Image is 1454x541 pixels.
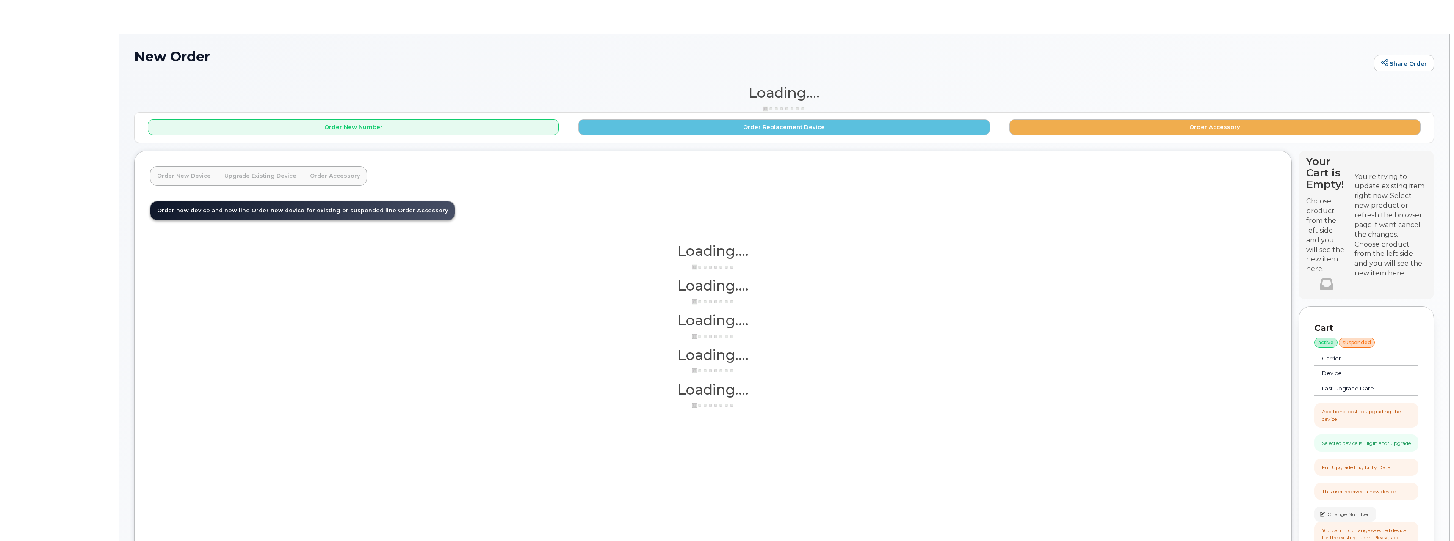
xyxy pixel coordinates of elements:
[134,49,1370,64] h1: New Order
[1314,507,1376,522] button: Change Number
[1314,381,1399,396] td: Last Upgrade Date
[1322,464,1390,471] div: Full Upgrade Eligibility Date
[1322,439,1411,447] div: Selected device is Eligible for upgrade
[1314,322,1418,334] p: Cart
[1374,55,1434,72] a: Share Order
[150,243,1276,258] h1: Loading....
[1322,488,1396,495] div: This user received a new device
[1354,172,1426,240] div: You're trying to update existing item right now. Select new product or refresh the browser page i...
[1327,511,1369,518] span: Change Number
[1339,338,1375,348] div: suspended
[692,402,734,409] img: ajax-loader-3a6953c30dc77f0bf724df975f13086db4f4c1262e45940f03d1251963f1bf2e.gif
[150,278,1276,293] h1: Loading....
[1314,351,1399,366] td: Carrier
[692,264,734,270] img: ajax-loader-3a6953c30dc77f0bf724df975f13086db4f4c1262e45940f03d1251963f1bf2e.gif
[303,167,367,185] a: Order Accessory
[1009,119,1421,135] button: Order Accessory
[1314,366,1399,381] td: Device
[157,207,250,214] span: Order new device and new line
[1354,240,1426,278] div: Choose product from the left side and you will see the new item here.
[1322,408,1411,422] div: Additional cost to upgrading the device
[150,382,1276,397] h1: Loading....
[1314,338,1338,348] div: active
[692,368,734,374] img: ajax-loader-3a6953c30dc77f0bf724df975f13086db4f4c1262e45940f03d1251963f1bf2e.gif
[150,167,218,185] a: Order New Device
[218,167,303,185] a: Upgrade Existing Device
[252,207,396,214] span: Order new device for existing or suspended line
[763,106,805,112] img: ajax-loader-3a6953c30dc77f0bf724df975f13086db4f4c1262e45940f03d1251963f1bf2e.gif
[150,347,1276,362] h1: Loading....
[692,333,734,340] img: ajax-loader-3a6953c30dc77f0bf724df975f13086db4f4c1262e45940f03d1251963f1bf2e.gif
[398,207,448,214] span: Order Accessory
[150,313,1276,328] h1: Loading....
[692,299,734,305] img: ajax-loader-3a6953c30dc77f0bf724df975f13086db4f4c1262e45940f03d1251963f1bf2e.gif
[578,119,990,135] button: Order Replacement Device
[1306,156,1347,190] h4: Your Cart is Empty!
[134,85,1434,100] h1: Loading....
[1306,197,1347,274] p: Choose product from the left side and you will see the new item here.
[148,119,559,135] button: Order New Number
